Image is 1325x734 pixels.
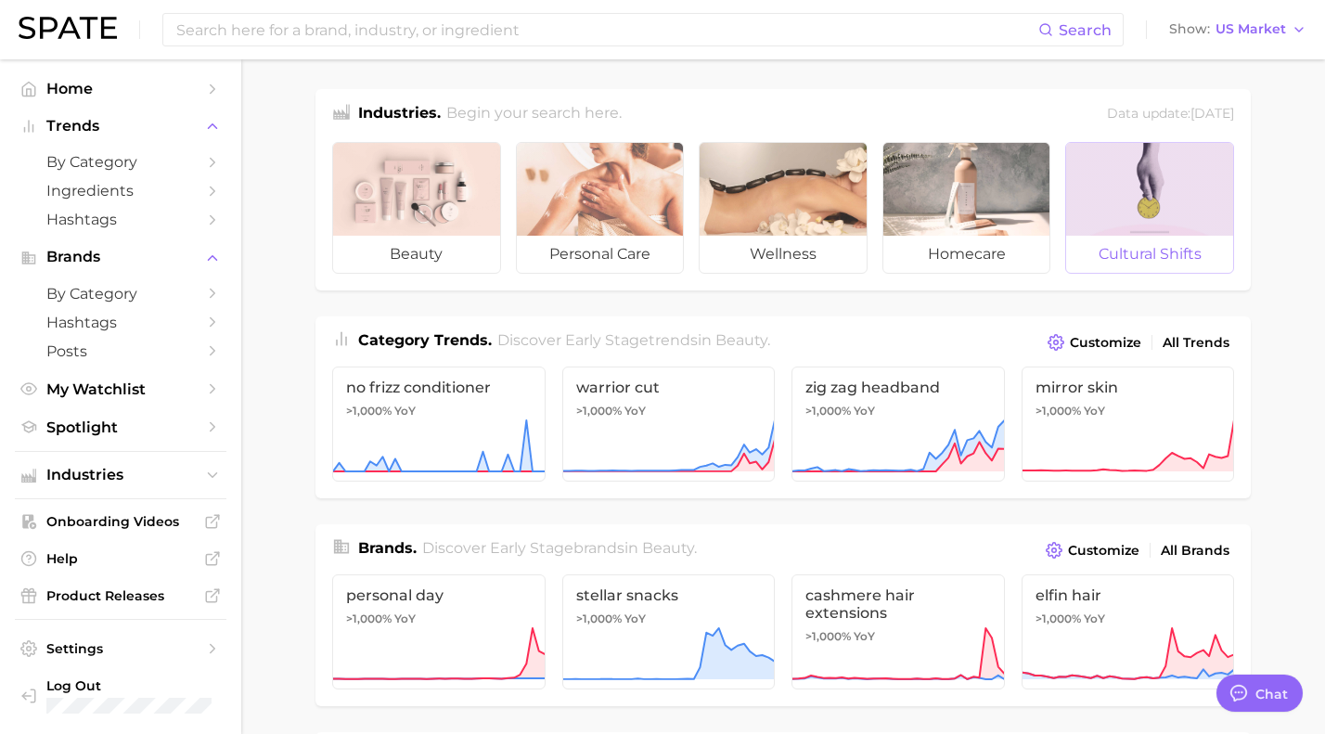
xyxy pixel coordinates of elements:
span: stellar snacks [576,586,762,604]
a: Home [15,74,226,103]
a: Hashtags [15,205,226,234]
button: Trends [15,112,226,140]
span: by Category [46,285,195,303]
span: elfin hair [1036,586,1221,604]
span: YoY [1084,612,1105,626]
a: Settings [15,635,226,663]
span: Brands [46,249,195,265]
a: homecare [882,142,1051,274]
span: wellness [700,236,867,273]
a: wellness [699,142,868,274]
span: Category Trends . [358,331,492,349]
span: cashmere hair extensions [805,586,991,622]
span: YoY [394,404,416,419]
span: Ingredients [46,182,195,200]
span: YoY [854,629,875,644]
span: My Watchlist [46,380,195,398]
span: Customize [1070,335,1141,351]
a: stellar snacks>1,000% YoY [562,574,776,689]
span: Spotlight [46,419,195,436]
span: YoY [624,404,646,419]
span: >1,000% [1036,404,1081,418]
span: Settings [46,640,195,657]
a: beauty [332,142,501,274]
span: >1,000% [346,612,392,625]
span: >1,000% [576,612,622,625]
span: Onboarding Videos [46,513,195,530]
span: >1,000% [805,629,851,643]
a: warrior cut>1,000% YoY [562,367,776,482]
button: Brands [15,243,226,271]
span: Discover Early Stage brands in . [422,539,697,557]
span: Show [1169,24,1210,34]
span: >1,000% [805,404,851,418]
span: personal day [346,586,532,604]
a: Ingredients [15,176,226,205]
span: warrior cut [576,379,762,396]
a: Posts [15,337,226,366]
span: by Category [46,153,195,171]
a: My Watchlist [15,375,226,404]
a: Product Releases [15,582,226,610]
div: Data update: [DATE] [1107,102,1234,127]
span: mirror skin [1036,379,1221,396]
span: All Brands [1161,543,1229,559]
span: no frizz conditioner [346,379,532,396]
span: Trends [46,118,195,135]
a: personal care [516,142,685,274]
a: Help [15,545,226,573]
span: Discover Early Stage trends in . [497,331,770,349]
span: Product Releases [46,587,195,604]
span: YoY [394,612,416,626]
a: no frizz conditioner>1,000% YoY [332,367,546,482]
span: Search [1059,21,1112,39]
span: YoY [624,612,646,626]
span: cultural shifts [1066,236,1233,273]
span: Brands . [358,539,417,557]
span: Home [46,80,195,97]
button: Customize [1041,537,1144,563]
a: All Brands [1156,538,1234,563]
span: Posts [46,342,195,360]
a: Log out. Currently logged in with e-mail ecromp@herocosmetics.us. [15,672,226,719]
span: >1,000% [346,404,392,418]
a: cashmere hair extensions>1,000% YoY [791,574,1005,689]
span: Help [46,550,195,567]
span: homecare [883,236,1050,273]
a: by Category [15,279,226,308]
a: by Category [15,148,226,176]
span: Hashtags [46,314,195,331]
button: Customize [1043,329,1146,355]
span: All Trends [1163,335,1229,351]
h1: Industries. [358,102,441,127]
span: beauty [333,236,500,273]
img: SPATE [19,17,117,39]
span: >1,000% [576,404,622,418]
a: zig zag headband>1,000% YoY [791,367,1005,482]
span: beauty [715,331,767,349]
span: >1,000% [1036,612,1081,625]
span: Log Out [46,677,224,694]
h2: Begin your search here. [446,102,622,127]
span: YoY [854,404,875,419]
input: Search here for a brand, industry, or ingredient [174,14,1038,45]
span: Hashtags [46,211,195,228]
a: mirror skin>1,000% YoY [1022,367,1235,482]
a: Hashtags [15,308,226,337]
a: elfin hair>1,000% YoY [1022,574,1235,689]
span: zig zag headband [805,379,991,396]
a: cultural shifts [1065,142,1234,274]
a: All Trends [1158,330,1234,355]
span: YoY [1084,404,1105,419]
span: Customize [1068,543,1139,559]
span: personal care [517,236,684,273]
a: Spotlight [15,413,226,442]
a: Onboarding Videos [15,508,226,535]
a: personal day>1,000% YoY [332,574,546,689]
button: Industries [15,461,226,489]
button: ShowUS Market [1164,18,1311,42]
span: Industries [46,467,195,483]
span: beauty [642,539,694,557]
span: US Market [1216,24,1286,34]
